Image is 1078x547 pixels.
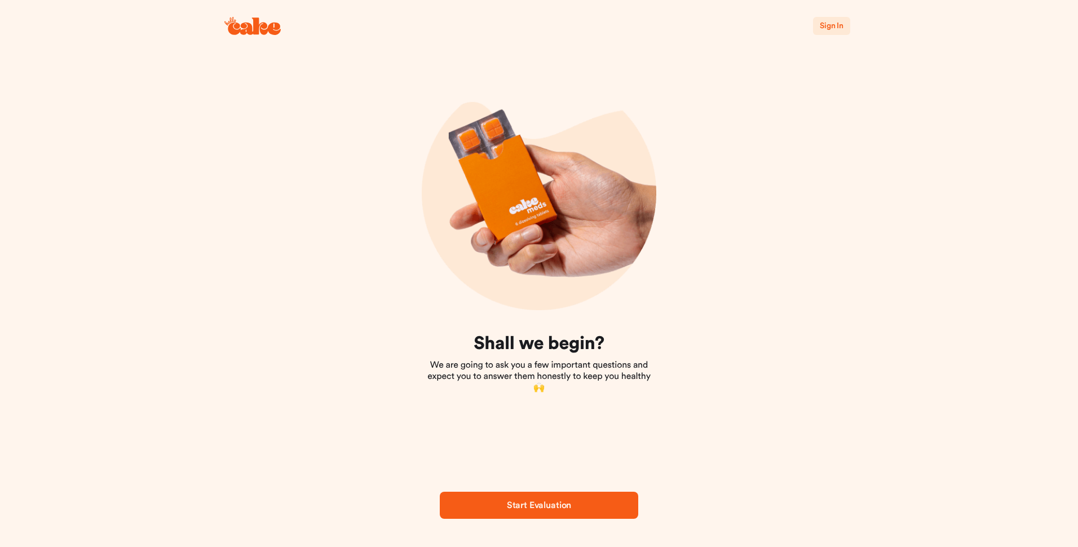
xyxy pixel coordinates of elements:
button: Sign In [813,17,850,35]
img: onboarding-img03.png [422,76,656,310]
h1: Shall we begin? [424,333,654,355]
button: Start Evaluation [440,492,638,519]
span: Sign In [820,22,843,30]
span: Start Evaluation [507,501,571,510]
div: We are going to ask you a few important questions and expect you to answer them honestly to keep ... [424,333,654,394]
